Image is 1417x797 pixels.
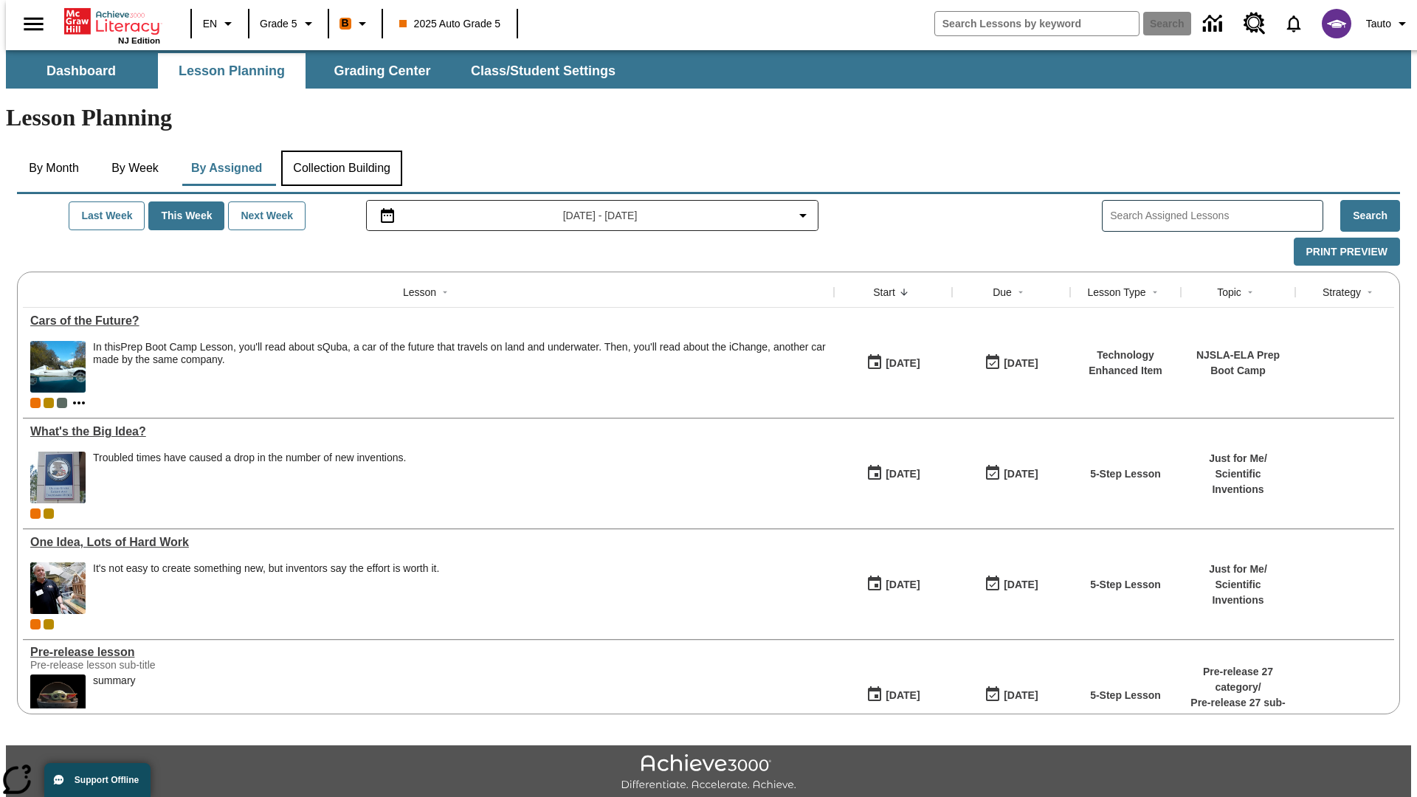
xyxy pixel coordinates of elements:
p: 5-Step Lesson [1090,466,1161,482]
a: Home [64,7,160,36]
span: Grading Center [334,63,430,80]
button: This Week [148,201,224,230]
div: [DATE] [886,686,920,705]
div: Current Class [30,619,41,629]
div: summary [93,674,136,726]
button: Select the date range menu item [373,207,813,224]
div: summary [93,674,136,687]
div: New 2025 class [44,508,54,519]
input: Search Assigned Lessons [1110,205,1323,227]
button: 03/23/26: Last day the lesson can be accessed [979,570,1043,598]
p: Technology Enhanced Item [1078,348,1173,379]
span: 2025 Auto Grade 5 [399,16,501,32]
p: 5-Step Lesson [1090,577,1161,593]
img: hero alt text [30,674,86,726]
button: Sort [436,283,454,301]
button: Sort [895,283,913,301]
button: Lesson Planning [158,53,306,89]
button: By Assigned [179,151,274,186]
div: [DATE] [886,354,920,373]
span: In this Prep Boot Camp Lesson, you'll read about sQuba, a car of the future that travels on land ... [93,341,827,393]
button: Grade: Grade 5, Select a grade [254,10,323,37]
p: Pre-release 27 sub-category [1188,695,1288,726]
img: A large sign near a building says U.S. Patent and Trademark Office. A troubled economy can make i... [30,452,86,503]
div: [DATE] [1004,686,1038,705]
div: OL 2025 Auto Grade 6 [57,398,67,408]
span: Lesson Planning [179,63,285,80]
span: Troubled times have caused a drop in the number of new inventions. [93,452,406,503]
span: New 2025 class [44,619,54,629]
div: New 2025 class [44,398,54,408]
button: 01/22/25: First time the lesson was available [861,681,925,709]
span: [DATE] - [DATE] [563,208,638,224]
button: 01/25/26: Last day the lesson can be accessed [979,681,1043,709]
div: Lesson [403,285,436,300]
span: B [342,14,349,32]
div: Troubled times have caused a drop in the number of new inventions. [93,452,406,464]
img: High-tech automobile treading water. [30,341,86,393]
div: What's the Big Idea? [30,425,827,438]
a: Notifications [1275,4,1313,43]
button: By Month [17,151,91,186]
a: One Idea, Lots of Hard Work, Lessons [30,536,827,549]
div: [DATE] [886,465,920,483]
span: Support Offline [75,775,139,785]
div: Strategy [1323,285,1361,300]
div: One Idea, Lots of Hard Work [30,536,827,549]
button: Dashboard [7,53,155,89]
input: search field [935,12,1139,35]
div: Due [993,285,1012,300]
span: EN [203,16,217,32]
button: Grading Center [308,53,456,89]
button: Sort [1241,283,1259,301]
div: Current Class [30,508,41,519]
button: Boost Class color is orange. Change class color [334,10,377,37]
div: Home [64,5,160,45]
button: Last Week [69,201,145,230]
button: 04/07/25: First time the lesson was available [861,460,925,488]
button: Select a new avatar [1313,4,1360,43]
button: Sort [1361,283,1379,301]
span: Dashboard [46,63,116,80]
span: Class/Student Settings [471,63,616,80]
button: Profile/Settings [1360,10,1417,37]
div: It's not easy to create something new, but inventors say the effort is worth it. [93,562,439,614]
img: Achieve3000 Differentiate Accelerate Achieve [621,754,796,792]
div: Pre-release lesson sub-title [30,659,252,671]
button: Open side menu [12,2,55,46]
p: Just for Me / [1188,451,1288,466]
div: [DATE] [1004,576,1038,594]
div: Lesson Type [1087,285,1145,300]
p: Just for Me / [1188,562,1288,577]
button: By Week [98,151,172,186]
p: NJSLA-ELA Prep Boot Camp [1188,348,1288,379]
div: SubNavbar [6,53,629,89]
button: Sort [1146,283,1164,301]
div: Cars of the Future? [30,314,827,328]
p: Pre-release 27 category / [1188,664,1288,695]
svg: Collapse Date Range Filter [794,207,812,224]
a: Pre-release lesson, Lessons [30,646,827,659]
p: Scientific Inventions [1188,466,1288,497]
button: 09/24/25: First time the lesson was available [861,349,925,377]
a: Cars of the Future? , Lessons [30,314,827,328]
button: Language: EN, Select a language [196,10,244,37]
button: Support Offline [44,763,151,797]
a: What's the Big Idea?, Lessons [30,425,827,438]
testabrev: Prep Boot Camp Lesson, you'll read about sQuba, a car of the future that travels on land and unde... [93,341,826,365]
div: In this [93,341,827,366]
button: 08/01/26: Last day the lesson can be accessed [979,349,1043,377]
div: It's not easy to create something new, but inventors say the effort is worth it. [93,562,439,575]
p: Scientific Inventions [1188,577,1288,608]
div: Current Class [30,398,41,408]
button: Show more classes [70,394,88,412]
span: Tauto [1366,16,1391,32]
